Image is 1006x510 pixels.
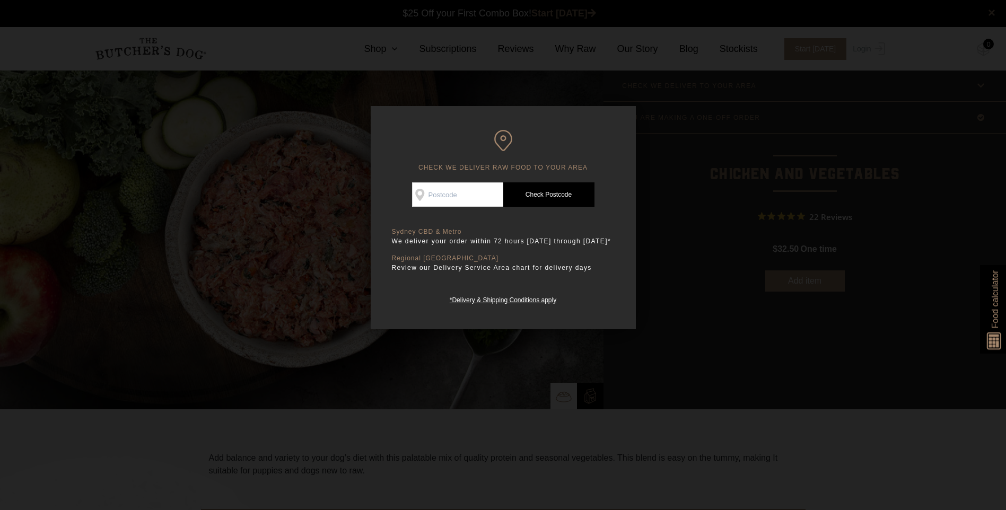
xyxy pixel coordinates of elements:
a: *Delivery & Shipping Conditions apply [450,294,556,304]
p: Sydney CBD & Metro [392,228,615,236]
a: Check Postcode [503,182,594,207]
span: Food calculator [988,270,1001,328]
input: Postcode [412,182,503,207]
p: We deliver your order within 72 hours [DATE] through [DATE]* [392,236,615,247]
p: Review our Delivery Service Area chart for delivery days [392,262,615,273]
p: Regional [GEOGRAPHIC_DATA] [392,254,615,262]
h6: CHECK WE DELIVER RAW FOOD TO YOUR AREA [392,130,615,172]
